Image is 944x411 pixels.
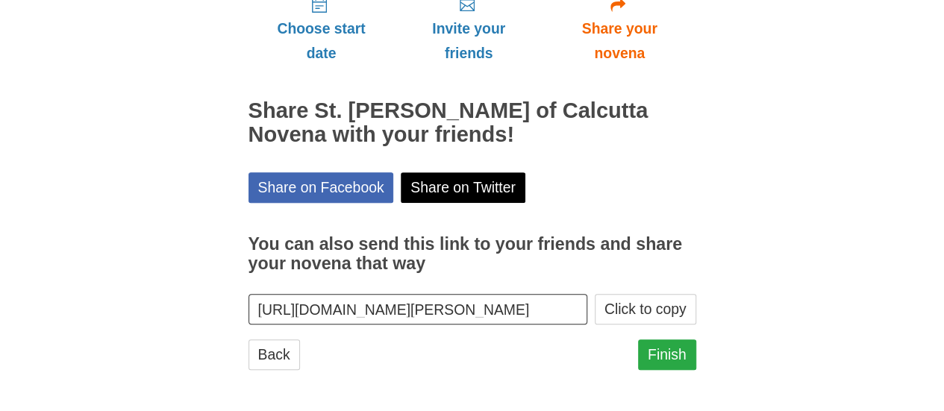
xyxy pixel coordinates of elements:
[409,16,528,66] span: Invite your friends
[263,16,380,66] span: Choose start date
[595,294,696,324] button: Click to copy
[401,172,525,203] a: Share on Twitter
[558,16,681,66] span: Share your novena
[248,99,696,147] h2: Share St. [PERSON_NAME] of Calcutta Novena with your friends!
[248,172,394,203] a: Share on Facebook
[248,339,300,370] a: Back
[638,339,696,370] a: Finish
[248,235,696,273] h3: You can also send this link to your friends and share your novena that way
